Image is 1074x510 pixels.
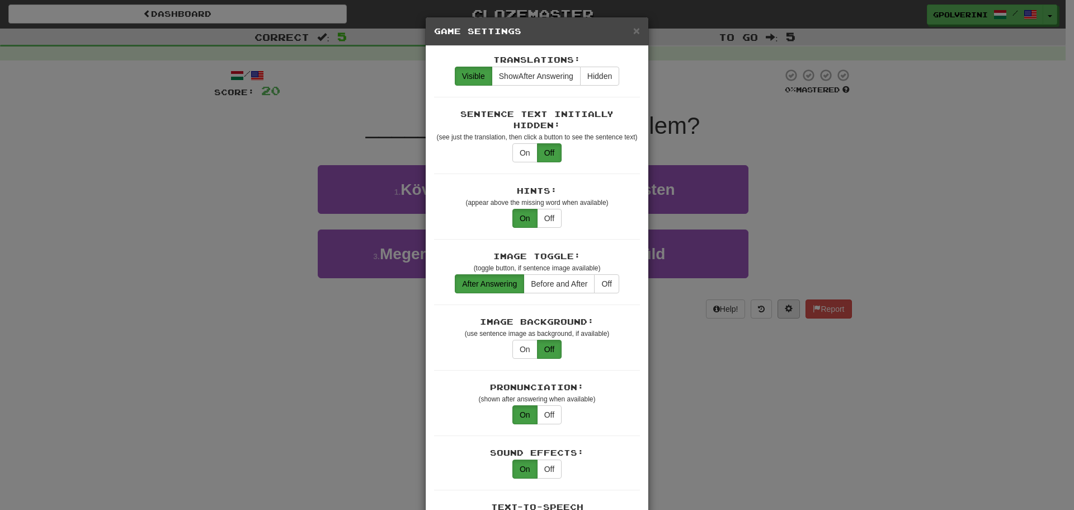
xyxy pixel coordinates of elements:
[434,54,640,65] div: Translations:
[537,143,562,162] button: Off
[633,25,640,36] button: Close
[537,405,562,424] button: Off
[455,67,619,86] div: translations
[434,316,640,327] div: Image Background:
[537,460,562,479] button: Off
[512,460,538,479] button: On
[512,209,538,228] button: On
[580,67,619,86] button: Hidden
[434,251,640,262] div: Image Toggle:
[434,447,640,458] div: Sound Effects:
[633,24,640,37] span: ×
[594,274,619,293] button: Off
[465,330,609,338] small: (use sentence image as background, if available)
[499,72,573,81] span: After Answering
[455,274,619,293] div: translations
[512,143,538,162] button: On
[434,185,640,196] div: Hints:
[537,340,562,359] button: Off
[512,340,562,359] div: translations
[537,209,562,228] button: Off
[434,26,640,37] h5: Game Settings
[455,67,492,86] button: Visible
[434,109,640,131] div: Sentence Text Initially Hidden:
[474,264,601,272] small: (toggle button, if sentence image available)
[492,67,581,86] button: ShowAfter Answering
[465,199,608,207] small: (appear above the missing word when available)
[499,72,519,81] span: Show
[479,395,596,403] small: (shown after answering when available)
[524,274,595,293] button: Before and After
[437,133,638,141] small: (see just the translation, then click a button to see the sentence text)
[512,340,538,359] button: On
[434,382,640,393] div: Pronunciation:
[455,274,524,293] button: After Answering
[512,405,538,424] button: On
